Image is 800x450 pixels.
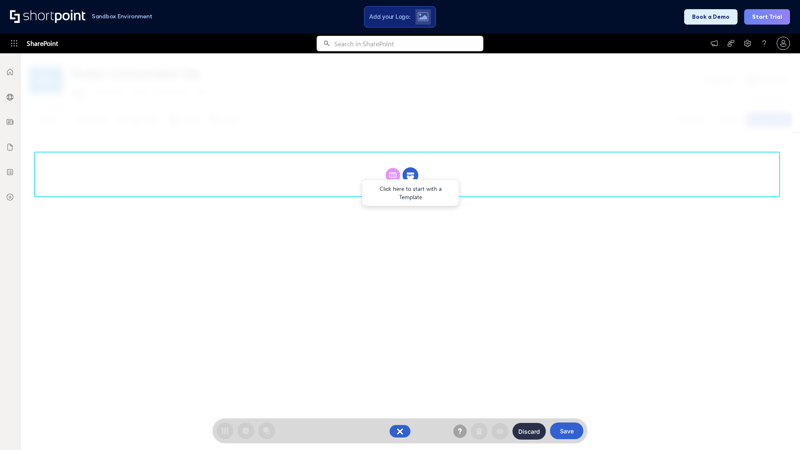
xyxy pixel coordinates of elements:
[27,33,58,53] span: SharePoint
[417,12,428,21] img: Upload logo
[550,422,583,439] button: Save
[512,423,546,440] button: Discard
[92,14,152,19] h1: Sandbox Environment
[758,410,800,450] iframe: Chat Widget
[334,36,483,51] input: Search in SharePoint
[369,13,410,20] span: Add your Logo:
[684,9,737,25] button: Book a Demo
[744,9,790,25] button: Start Trial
